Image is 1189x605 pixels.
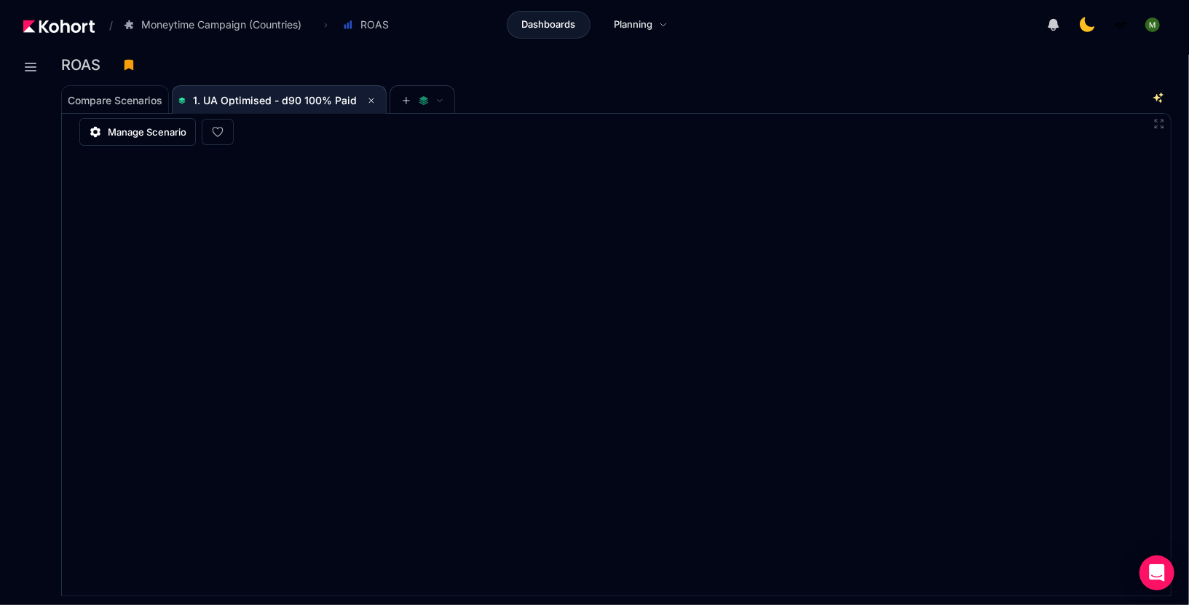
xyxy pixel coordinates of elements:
[360,17,389,32] span: ROAS
[321,19,331,31] span: ›
[507,11,590,39] a: Dashboards
[68,95,162,106] span: Compare Scenarios
[61,58,109,72] h3: ROAS
[79,118,196,146] a: Manage Scenario
[599,11,683,39] a: Planning
[193,94,357,106] span: 1. UA Optimised - d90 100% Paid
[141,17,301,32] span: Moneytime Campaign (Countries)
[615,17,653,32] span: Planning
[108,125,186,139] span: Manage Scenario
[98,17,113,33] span: /
[23,20,95,33] img: Kohort logo
[1113,17,1128,32] img: logo_MoneyTimeLogo_1_20250619094856634230.png
[1153,118,1165,130] button: Fullscreen
[1139,555,1174,590] div: Open Intercom Messenger
[335,12,404,37] button: ROAS
[116,12,317,37] button: Moneytime Campaign (Countries)
[521,17,575,32] span: Dashboards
